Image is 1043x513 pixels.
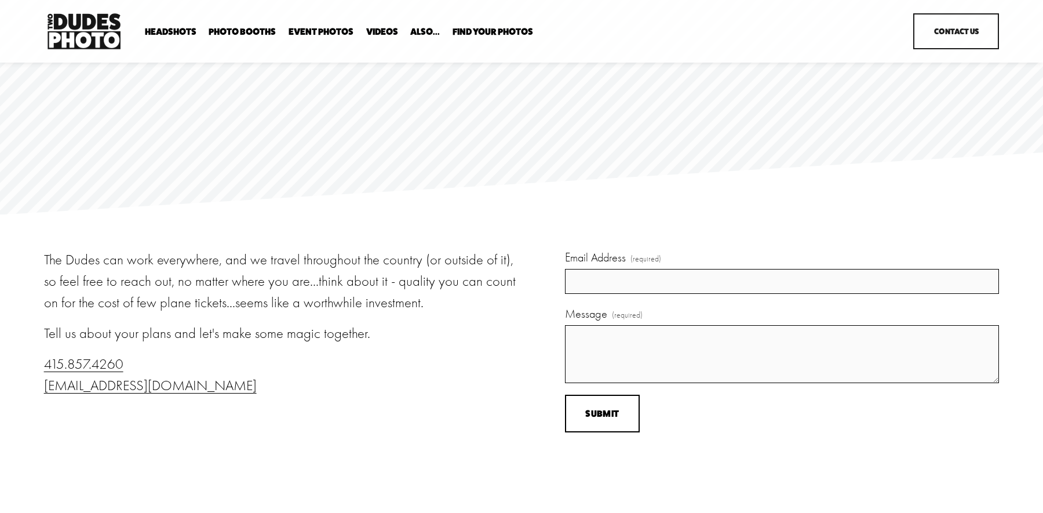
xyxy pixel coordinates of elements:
[209,26,276,37] a: folder dropdown
[145,26,196,37] a: folder dropdown
[913,13,999,49] a: Contact Us
[585,408,619,419] span: Submit
[410,26,440,37] a: folder dropdown
[565,395,640,432] button: SubmitSubmit
[209,27,276,37] span: Photo Booths
[630,253,661,265] span: (required)
[289,26,353,37] a: Event Photos
[612,310,643,322] span: (required)
[44,323,519,344] p: Tell us about your plans and let's make some magic together.
[453,27,533,37] span: Find Your Photos
[44,10,124,52] img: Two Dudes Photo | Headshots, Portraits &amp; Photo Booths
[565,305,607,323] span: Message
[44,249,519,314] p: The Dudes can work everywhere, and we travel throughout the country (or outside of it), so feel f...
[453,26,533,37] a: folder dropdown
[44,356,123,372] a: 415.857.4260
[44,377,257,394] a: [EMAIL_ADDRESS][DOMAIN_NAME]
[145,27,196,37] span: Headshots
[410,27,440,37] span: Also...
[366,26,398,37] a: Videos
[565,249,626,267] span: Email Address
